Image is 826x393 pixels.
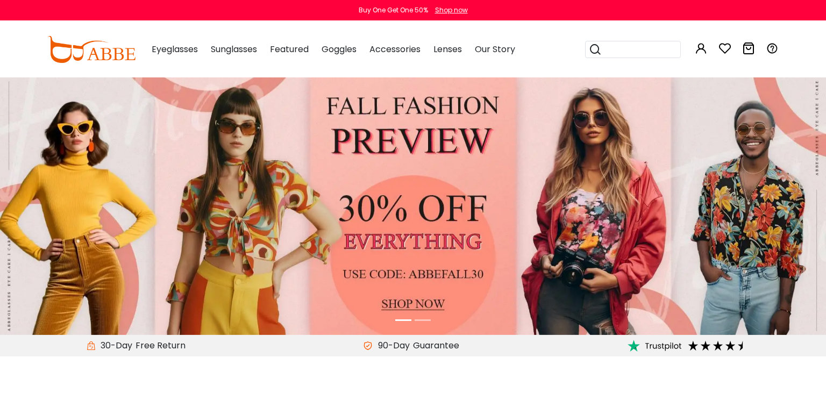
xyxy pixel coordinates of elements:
div: Buy One Get One 50% [359,5,428,15]
span: Eyeglasses [152,43,198,55]
a: Shop now [430,5,468,15]
span: Our Story [475,43,515,55]
img: abbeglasses.com [47,36,136,63]
span: Sunglasses [211,43,257,55]
div: Guarantee [410,339,462,352]
span: 30-Day [95,339,132,352]
div: Free Return [132,339,189,352]
div: Shop now [435,5,468,15]
span: Featured [270,43,309,55]
span: 90-Day [373,339,410,352]
span: Accessories [369,43,421,55]
span: Lenses [433,43,462,55]
span: Goggles [322,43,357,55]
